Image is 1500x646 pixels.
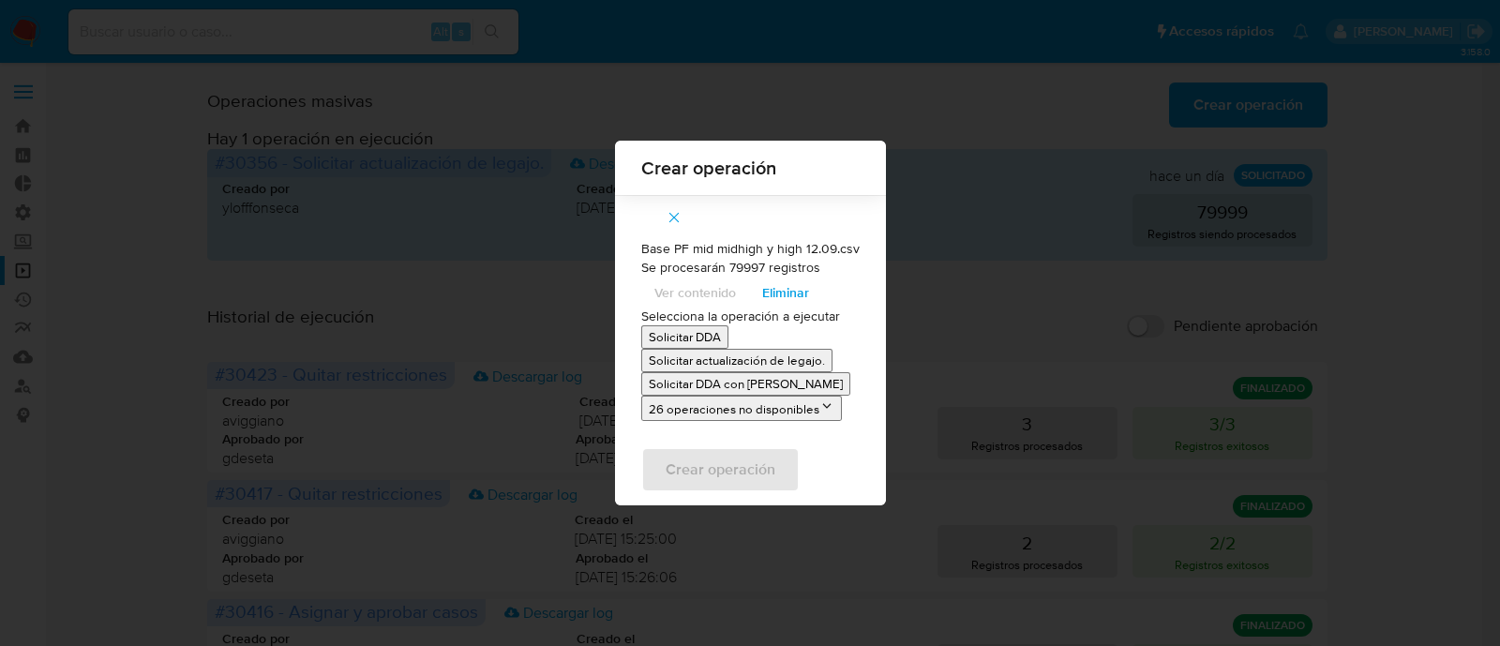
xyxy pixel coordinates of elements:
p: Solicitar DDA [649,328,721,346]
p: Solicitar DDA con [PERSON_NAME] [649,375,843,393]
button: 26 operaciones no disponibles [641,396,842,421]
span: Crear operación [641,158,860,177]
button: Eliminar [749,278,822,308]
span: Eliminar [762,279,809,306]
button: Solicitar DDA [641,325,728,349]
button: Solicitar actualización de legajo. [641,349,832,372]
p: Se procesarán 79997 registros [641,259,860,278]
p: Base PF mid midhigh y high 12.09.csv [641,240,860,259]
button: Solicitar DDA con [PERSON_NAME] [641,372,850,396]
p: Solicitar actualización de legajo. [649,352,825,369]
p: Selecciona la operación a ejecutar [641,308,860,326]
